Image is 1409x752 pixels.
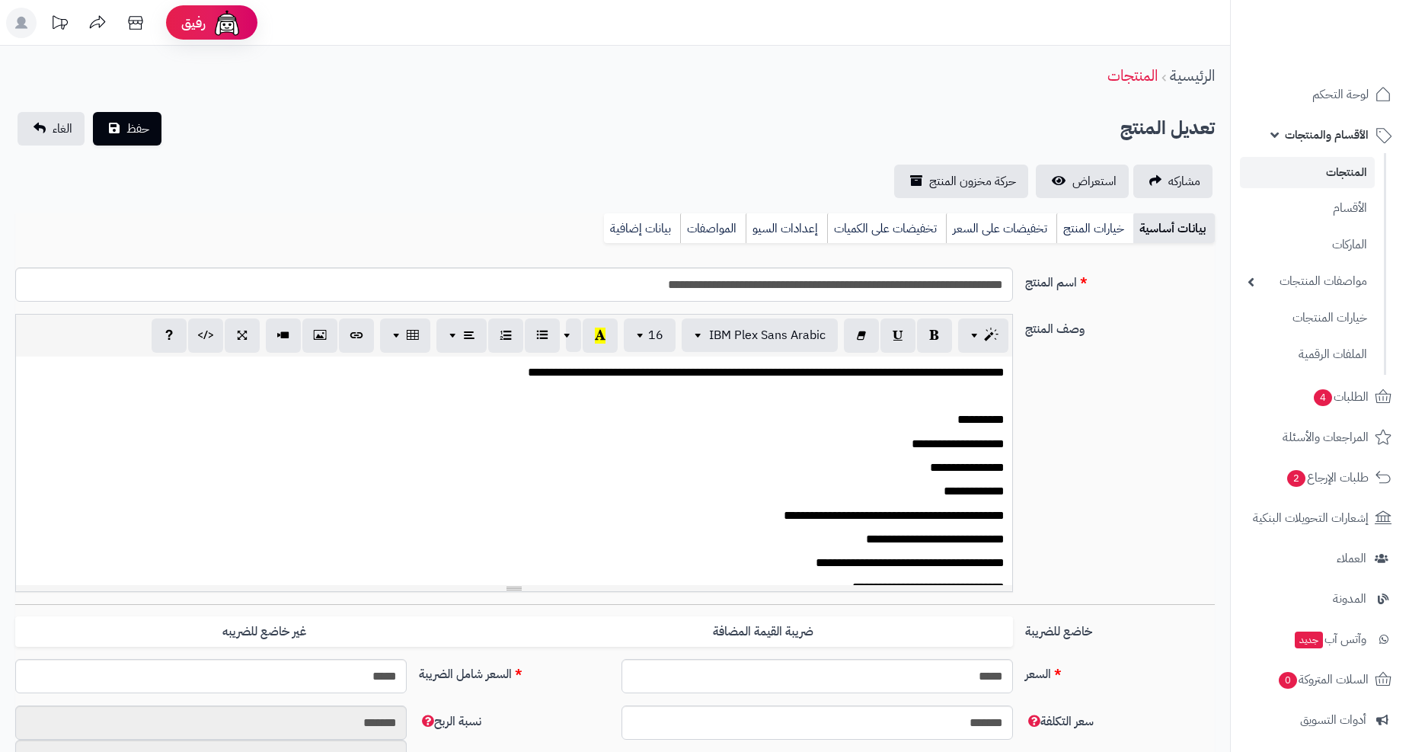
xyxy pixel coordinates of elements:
[18,112,85,146] a: الغاء
[1240,621,1400,658] a: وآتس آبجديد
[514,616,1013,648] label: ضريبة القيمة المضافة
[1286,469,1306,488] span: 2
[53,120,72,138] span: الغاء
[212,8,242,38] img: ai-face.png
[1295,632,1323,648] span: جديد
[1056,213,1133,244] a: خيارات المنتج
[1072,172,1117,190] span: استعراض
[1277,669,1369,690] span: السلات المتروكة
[1240,192,1375,225] a: الأقسام
[1240,302,1375,334] a: خيارات المنتجات
[1170,64,1215,87] a: الرئيسية
[648,326,663,344] span: 16
[1240,76,1400,113] a: لوحة التحكم
[1240,661,1400,698] a: السلات المتروكة0
[946,213,1056,244] a: تخفيضات على السعر
[1107,64,1158,87] a: المنتجات
[1240,265,1375,298] a: مواصفات المنتجات
[1240,581,1400,617] a: المدونة
[709,326,826,344] span: IBM Plex Sans Arabic
[1019,314,1221,338] label: وصف المنتج
[1133,213,1215,244] a: بيانات أساسية
[1036,165,1129,198] a: استعراض
[1337,548,1366,569] span: العملاء
[1285,124,1369,146] span: الأقسام والمنتجات
[1312,386,1369,408] span: الطلبات
[1240,229,1375,261] a: الماركات
[680,213,746,244] a: المواصفات
[604,213,680,244] a: بيانات إضافية
[682,318,838,352] button: IBM Plex Sans Arabic
[40,8,78,42] a: تحديثات المنصة
[1240,702,1400,738] a: أدوات التسويق
[1293,629,1366,650] span: وآتس آب
[1312,84,1369,105] span: لوحة التحكم
[1313,389,1333,407] span: 4
[929,172,1016,190] span: حركة مخزون المنتج
[1240,338,1375,371] a: الملفات الرقمية
[1300,709,1366,731] span: أدوات التسويق
[1120,113,1215,144] h2: تعديل المنتج
[1019,616,1221,641] label: خاضع للضريبة
[746,213,827,244] a: إعدادات السيو
[1133,165,1213,198] a: مشاركه
[1019,267,1221,292] label: اسم المنتج
[1168,172,1200,190] span: مشاركه
[1019,659,1221,683] label: السعر
[1240,157,1375,188] a: المنتجات
[1240,540,1400,577] a: العملاء
[1333,588,1366,610] span: المدونة
[894,165,1028,198] a: حركة مخزون المنتج
[419,712,481,731] span: نسبة الربح
[1025,712,1094,731] span: سعر التكلفة
[1240,379,1400,415] a: الطلبات4
[1240,500,1400,536] a: إشعارات التحويلات البنكية
[1240,419,1400,456] a: المراجعات والأسئلة
[1240,459,1400,496] a: طلبات الإرجاع2
[15,616,514,648] label: غير خاضع للضريبه
[1278,671,1298,690] span: 0
[1305,11,1395,43] img: logo-2.png
[413,659,615,683] label: السعر شامل الضريبة
[827,213,946,244] a: تخفيضات على الكميات
[93,112,161,146] button: حفظ
[1283,427,1369,448] span: المراجعات والأسئلة
[624,318,676,352] button: 16
[1286,467,1369,488] span: طلبات الإرجاع
[1253,507,1369,529] span: إشعارات التحويلات البنكية
[126,120,149,138] span: حفظ
[181,14,206,32] span: رفيق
